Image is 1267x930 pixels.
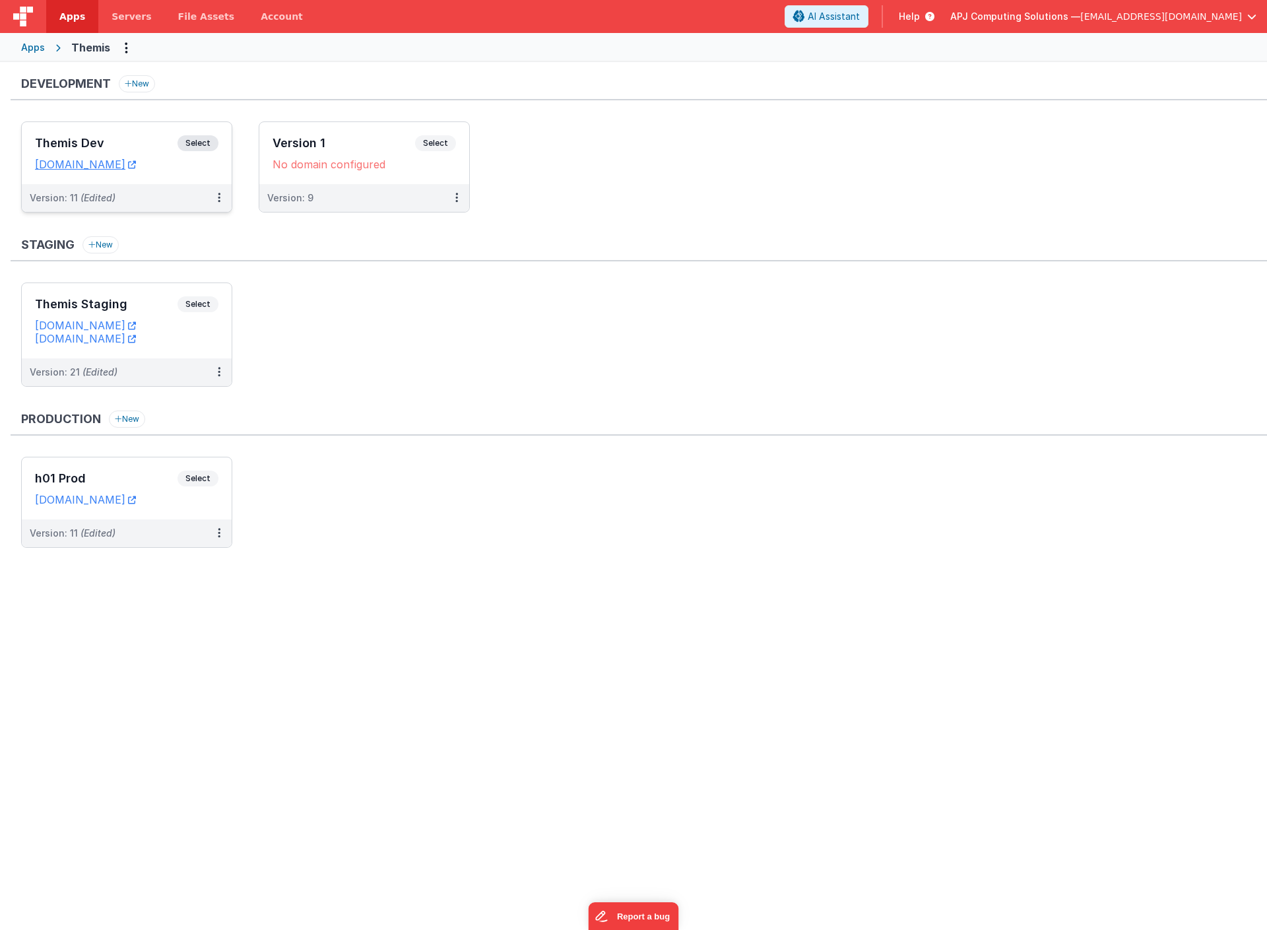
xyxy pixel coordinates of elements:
a: [DOMAIN_NAME] [35,319,136,332]
span: Select [415,135,456,151]
a: [DOMAIN_NAME] [35,158,136,171]
a: [DOMAIN_NAME] [35,332,136,345]
iframe: Marker.io feedback button [589,902,679,930]
button: New [109,411,145,428]
h3: Staging [21,238,75,251]
h3: h01 Prod [35,472,178,485]
h3: Version 1 [273,137,415,150]
div: Version: 11 [30,191,115,205]
span: Select [178,471,218,486]
button: APJ Computing Solutions — [EMAIL_ADDRESS][DOMAIN_NAME] [950,10,1256,23]
span: Apps [59,10,85,23]
a: [DOMAIN_NAME] [35,493,136,506]
button: AI Assistant [785,5,868,28]
h3: Development [21,77,111,90]
div: Version: 21 [30,366,117,379]
button: Options [115,37,137,58]
div: Version: 11 [30,527,115,540]
div: Apps [21,41,45,54]
span: (Edited) [81,192,115,203]
span: Servers [112,10,151,23]
span: File Assets [178,10,235,23]
span: Select [178,135,218,151]
div: Version: 9 [267,191,313,205]
span: [EMAIL_ADDRESS][DOMAIN_NAME] [1080,10,1242,23]
div: Themis [71,40,110,55]
button: New [119,75,155,92]
span: (Edited) [82,366,117,378]
div: No domain configured [273,158,456,171]
span: AI Assistant [808,10,860,23]
span: (Edited) [81,527,115,539]
h3: Themis Staging [35,298,178,311]
span: APJ Computing Solutions — [950,10,1080,23]
span: Select [178,296,218,312]
h3: Production [21,413,101,426]
span: Help [899,10,920,23]
button: New [82,236,119,253]
h3: Themis Dev [35,137,178,150]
